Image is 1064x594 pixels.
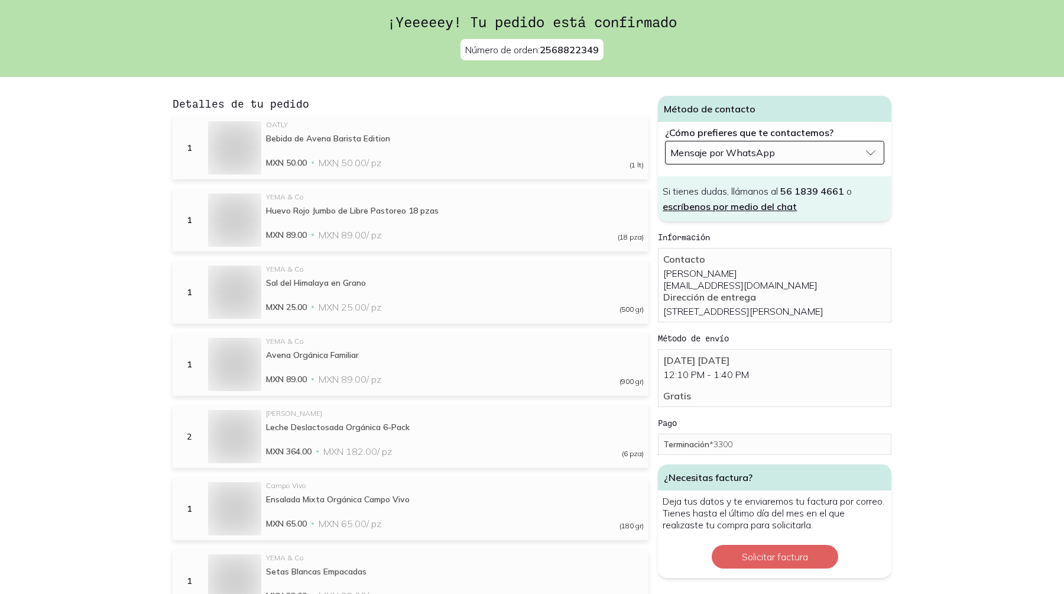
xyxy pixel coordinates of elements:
p: [DATE] [DATE] [663,354,886,366]
div: 1 [175,503,203,514]
p: Dirección de entrega [663,291,886,303]
h5: Método de envío [658,332,891,344]
div: 1 [175,143,203,153]
div: Leche Deslactosada Orgánica 6-Pack [266,422,644,432]
h5: Información [658,231,891,243]
p: [STREET_ADDRESS][PERSON_NAME] [663,305,886,317]
p: Terminación [663,439,732,450]
h3: Detalles de tu pedido [173,96,648,111]
span: Mensaje por WhatsApp [670,147,775,159]
span: (900 gr) [619,378,644,385]
span: MXN 89.00 [266,373,307,385]
a: 1Ensalada Mixta Orgánica Campo VivoCampo VivoEnsalada Mixta Orgánica Campo VivoMXN 65.00MXN 65.00... [175,482,644,535]
div: 1 [175,215,203,225]
div: YEMA & Co [266,554,644,561]
p: [PERSON_NAME] [663,267,886,279]
img: Leche Deslactosada Orgánica 6-Pack [208,410,261,463]
span: MXN 364.00 [266,445,312,457]
div: 2 [175,431,203,442]
span: MXN 182.00 / pz [323,445,392,457]
a: 1Avena Orgánica FamiliarYEMA & CoAvena Orgánica FamiliarMXN 89.00MXN 89.00/ pz(900 gr) [175,338,644,391]
div: Campo Vivo [266,482,644,489]
span: MXN 25.00 [266,301,307,313]
span: (180 gr) [619,522,644,530]
a: 1Sal del Himalaya en GranoYEMA & CoSal del Himalaya en GranoMXN 25.00MXN 25.00/ pz(500 gr) [175,266,644,319]
p: Número de orden: [460,39,604,60]
span: MXN 50.00 / pz [319,157,381,169]
div: 1 [175,287,203,298]
div: YEMA & Co [266,193,644,201]
span: MXN 65.00 / pz [319,518,381,530]
p: [EMAIL_ADDRESS][DOMAIN_NAME] [663,279,886,291]
p: Si tienes dudas, llámanos al o [663,183,887,214]
label: ¿Cómo prefieres que te contactemos? [665,127,884,138]
div: YEMA & Co [266,266,644,273]
span: (18 pza) [618,234,644,241]
span: (6 pza) [622,450,644,457]
a: 1Huevo Rojo Jumbo de Libre Pastoreo 18 pzasYEMA & CoHuevo Rojo Jumbo de Libre Pastoreo 18 pzasMXN... [175,193,644,247]
div: Setas Blancas Empacadas [266,566,644,577]
div: Avena Orgánica Familiar [266,350,644,360]
div: Bebida de Avena Barista Edition [266,133,644,144]
div: YEMA & Co [266,338,644,345]
span: MXN 65.00 [266,518,307,530]
span: escríbenos por medio del chat [663,201,797,212]
div: 1 [175,576,203,586]
img: Bebida de Avena Barista Edition [208,121,261,175]
img: Ensalada Mixta Orgánica Campo Vivo [208,482,261,535]
div: Huevo Rojo Jumbo de Libre Pastoreo 18 pzas [266,205,644,216]
div: Ensalada Mixta Orgánica Campo Vivo [266,494,644,505]
button: Solicitar factura [712,545,838,569]
p: Deja tus datos y te enviaremos tu factura por correo. Tienes hasta el último día del mes en el qu... [658,490,891,535]
div: 1 [175,359,203,370]
span: MXN 89.00 / pz [319,373,381,385]
span: MXN 89.00 / pz [319,229,381,241]
a: 56 1839 4661 [780,185,844,197]
span: MXN 25.00 / pz [319,301,381,313]
h4: ¿Necesitas factura? [658,464,891,490]
img: Huevo Rojo Jumbo de Libre Pastoreo 18 pzas [208,193,261,247]
div: OATLY [266,121,644,128]
div: Sal del Himalaya en Grano [266,277,644,288]
h4: Método de contacto [658,96,891,122]
h5: Pago [658,417,891,429]
p: Contacto [663,253,886,265]
a: 2Leche Deslactosada Orgánica 6-Pack[PERSON_NAME]Leche Deslactosada Orgánica 6-PackMXN 364.00MXN 1... [175,410,644,463]
div: [PERSON_NAME] [266,410,644,417]
span: 2568822349 [540,44,599,56]
img: Avena Orgánica Familiar [208,338,261,391]
a: 1Bebida de Avena Barista EditionOATLYBebida de Avena Barista EditionMXN 50.00MXN 50.00/ pz(1 lt) [175,121,644,175]
button: Mensaje por WhatsApp [665,141,884,164]
span: (500 gr) [619,306,644,313]
span: (1 lt) [630,162,644,169]
span: MXN 89.00 [266,229,307,241]
p: 12:10 PM - 1:40 PM [663,369,886,380]
p: Gratis [663,390,886,402]
span: MXN 50.00 [266,157,307,169]
img: Sal del Himalaya en Grano [208,266,261,319]
span: * 3300 [709,439,732,450]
